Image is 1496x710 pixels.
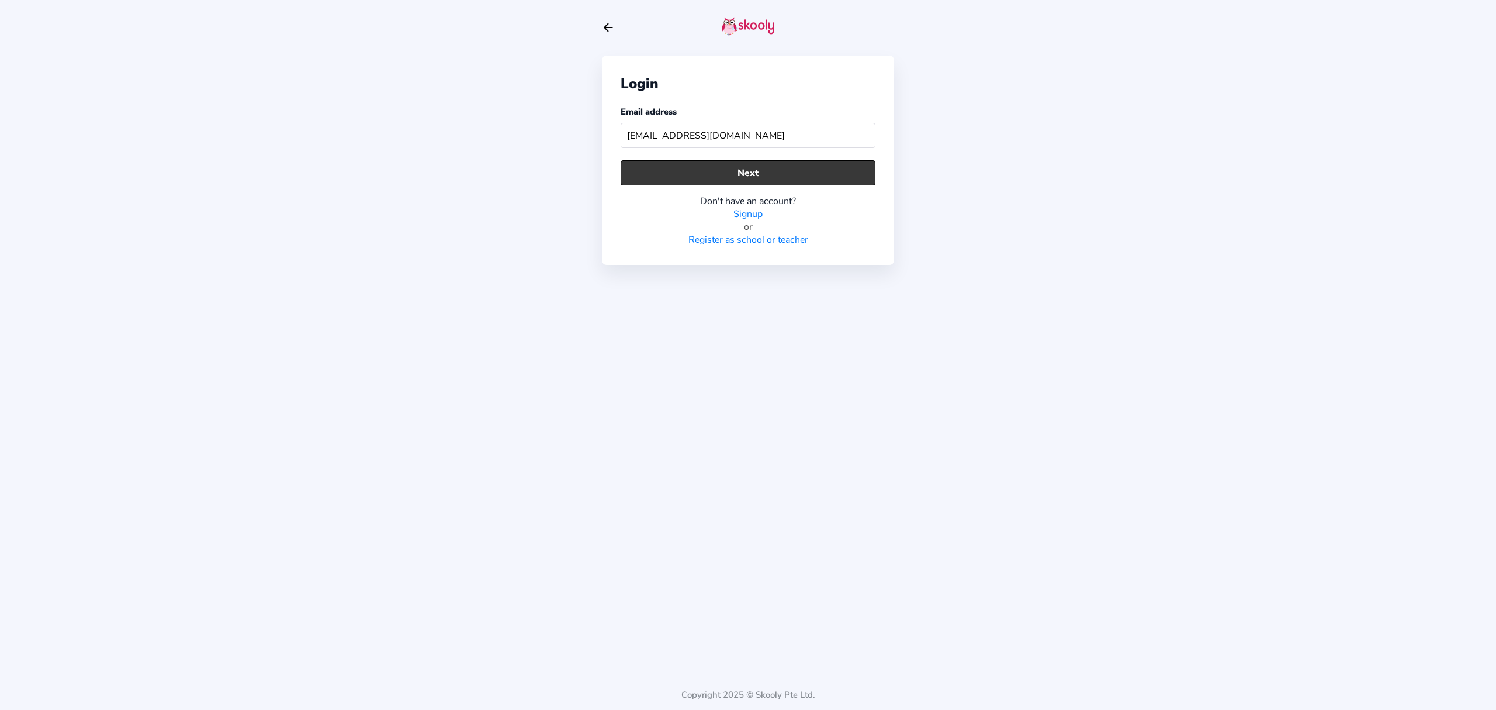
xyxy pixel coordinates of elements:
img: skooly-logo.png [722,17,774,36]
button: arrow back outline [602,21,615,34]
input: Your email address [621,123,875,148]
a: Signup [733,208,763,220]
button: Next [621,160,875,185]
div: or [621,220,875,233]
label: Email address [621,106,677,118]
div: Don't have an account? [621,195,875,208]
div: Login [621,74,875,93]
a: Register as school or teacher [688,233,808,246]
